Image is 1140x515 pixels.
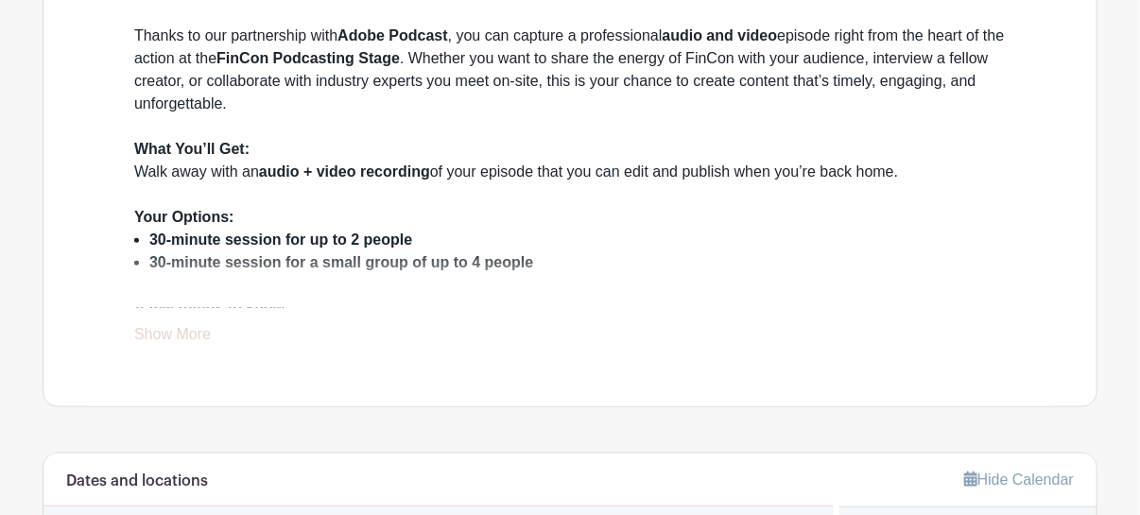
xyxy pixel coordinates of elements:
strong: audio + video recording [259,163,430,180]
strong: 30-minute session for a small group of up to 4 people [149,254,533,270]
strong: 30-minute session for up to 2 people [149,232,412,248]
strong: FinCon Podcasting Stage [216,50,400,66]
h6: Dates and locations [66,472,208,490]
strong: What You’ll Get: [134,141,250,157]
div: Walk away with an of your episode that you can edit and publish when you’re back home. [134,138,1006,206]
strong: Your Options: [134,209,233,225]
strong: audio and video [663,27,778,43]
strong: A few things to know: [134,300,290,316]
a: Hide Calendar [964,472,1074,488]
div: Thanks to our partnership with , you can capture a professional episode right from the heart of t... [134,25,1006,138]
strong: Adobe Podcast [337,27,447,43]
a: Show More [134,326,211,350]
